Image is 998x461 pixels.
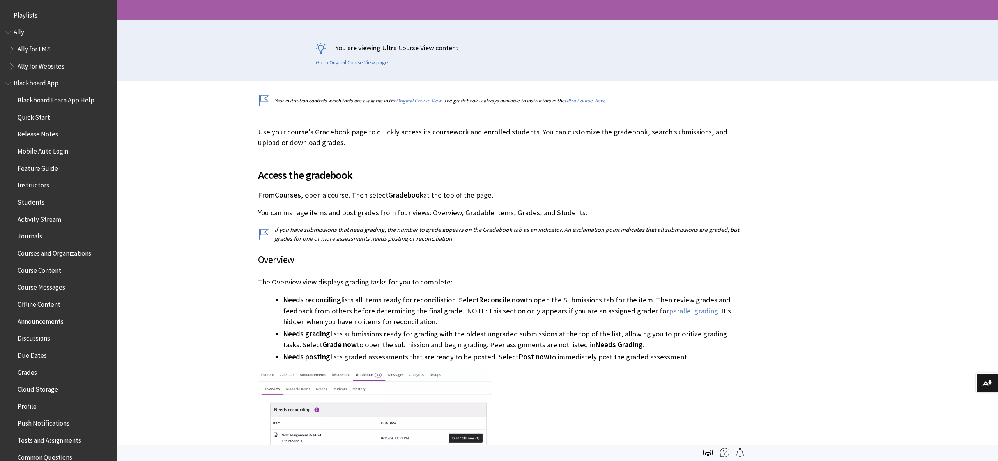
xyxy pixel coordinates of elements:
[18,128,58,138] span: Release Notes
[703,448,713,457] img: Print
[479,295,526,304] span: Reconcile now
[18,366,37,376] span: Grades
[258,127,741,147] p: Use your course's Gradebook page to quickly access its coursework and enrolled students. You can ...
[388,191,423,200] span: Gradebook
[18,332,50,342] span: Discussions
[720,448,729,457] img: More help
[283,295,741,327] li: lists all items ready for reconciliation. Select to open the Submissions tab for the item. Then r...
[18,196,44,206] span: Students
[18,298,60,308] span: Offline Content
[18,400,37,410] span: Profile
[18,247,91,257] span: Courses and Organizations
[18,281,65,291] span: Course Messages
[18,230,42,240] span: Journals
[14,77,58,87] span: Blackboard App
[258,190,741,200] p: From , open a course. Then select at the top of the page.
[283,295,341,304] span: Needs reconciling
[18,434,81,444] span: Tests and Assignments
[283,329,330,338] span: Needs grading
[5,26,112,73] nav: Book outline for Anthology Ally Help
[18,94,94,104] span: Blackboard Learn App Help
[18,213,61,223] span: Activity Stream
[275,191,301,200] span: Courses
[18,179,49,189] span: Instructors
[258,253,741,267] h3: Overview
[283,329,741,350] li: lists submissions ready for grading with the oldest ungraded submissions at the top of the list, ...
[258,167,741,183] span: Access the gradebook
[5,9,112,22] nav: Book outline for Playlists
[564,97,604,104] a: Ultra Course View
[18,162,58,172] span: Feature Guide
[258,277,741,287] p: The Overview view displays grading tasks for you to complete:
[258,97,741,104] p: Your institution controls which tools are available in the . The gradebook is always available to...
[518,352,549,361] span: Post now
[396,97,441,104] a: Original Course View
[18,60,64,70] span: Ally for Websites
[18,42,51,53] span: Ally for LMS
[258,208,741,218] p: You can manage items and post grades from four views: Overview, Gradable Items, Grades, and Stude...
[283,351,741,362] li: lists graded assessments that are ready to be posted. Select to immediately post the graded asses...
[18,145,68,155] span: Mobile Auto Login
[283,352,330,361] span: Needs posting
[14,26,24,36] span: Ally
[669,306,718,316] a: parallel grading
[322,340,357,349] span: Grade now
[14,9,37,19] span: Playlists
[735,448,745,457] img: Follow this page
[258,225,741,243] p: If you have submissions that need grading, the number to grade appears on the Gradebook tab as an...
[316,43,799,53] p: You are viewing Ultra Course View content
[18,111,50,121] span: Quick Start
[18,383,58,393] span: Cloud Storage
[316,59,389,66] a: Go to Original Course View page.
[18,417,69,427] span: Push Notifications
[18,349,47,359] span: Due Dates
[18,264,61,274] span: Course Content
[18,315,64,325] span: Announcements
[595,340,643,349] span: Needs Grading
